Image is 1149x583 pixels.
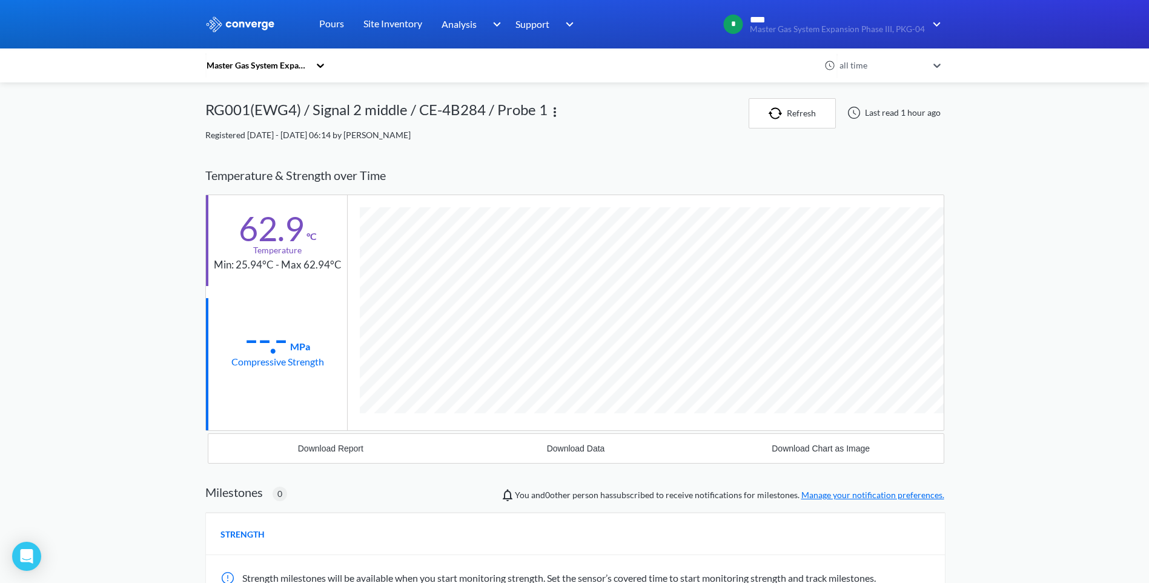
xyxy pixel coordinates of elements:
img: icon-clock.svg [824,60,835,71]
button: Download Chart as Image [698,434,944,463]
div: all time [836,59,927,72]
div: Min: 25.94°C - Max 62.94°C [214,257,342,273]
span: 0 other [545,490,571,500]
div: --.- [245,324,288,354]
span: Support [515,16,549,32]
img: downArrow.svg [485,17,504,32]
div: RG001(EWG4) / Signal 2 middle / CE-4B284 / Probe 1 [205,98,548,128]
div: Open Intercom Messenger [12,542,41,571]
a: Manage your notification preferences. [801,490,944,500]
div: Last read 1 hour ago [841,105,944,120]
img: downArrow.svg [925,17,944,32]
div: Download Report [298,444,363,453]
div: Temperature [253,244,302,257]
h2: Milestones [205,485,263,499]
span: Registered [DATE] - [DATE] 06:14 by [PERSON_NAME] [205,130,411,140]
span: Master Gas System Expansion Phase III, PKG-04 [750,25,925,34]
button: Download Report [208,434,454,463]
button: Refresh [749,98,836,128]
span: STRENGTH [220,528,265,541]
img: logo_ewhite.svg [205,16,276,32]
div: Temperature & Strength over Time [205,156,944,195]
span: You and person has subscribed to receive notifications for milestones. [515,488,944,502]
div: 62.9 [239,213,304,244]
div: Download Chart as Image [772,444,870,453]
button: Download Data [453,434,698,463]
img: icon-refresh.svg [769,107,787,119]
img: more.svg [548,105,562,119]
img: notifications-icon.svg [500,488,515,502]
div: Master Gas System Expansion Phase III, PKG-04 [205,59,310,72]
span: 0 [277,487,282,501]
div: Compressive Strength [231,354,324,369]
img: downArrow.svg [558,17,577,32]
div: Download Data [547,444,605,453]
span: Analysis [442,16,477,32]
